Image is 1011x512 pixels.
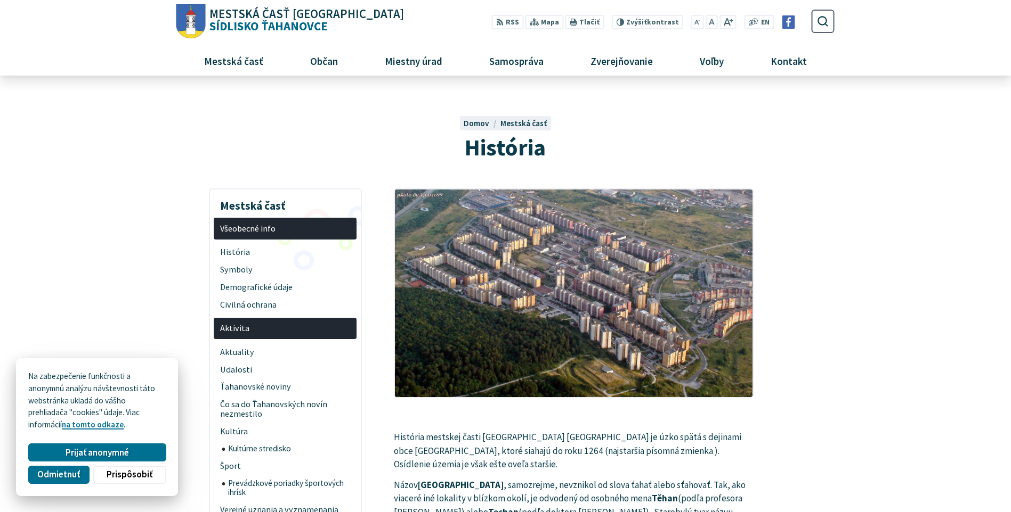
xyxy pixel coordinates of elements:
[681,46,743,75] a: Voľby
[418,479,504,491] strong: [GEOGRAPHIC_DATA]
[579,18,600,27] span: Tlačiť
[214,243,357,261] a: História
[464,118,489,128] span: Domov
[586,46,657,75] span: Zverejňovanie
[214,278,357,296] a: Demografické údaje
[506,17,519,28] span: RSS
[214,457,357,475] a: Šport
[751,46,827,75] a: Kontakt
[214,318,357,340] a: Aktivita
[220,457,351,475] span: Šport
[214,218,357,240] a: Všeobecné info
[220,361,351,378] span: Udalosti
[220,261,351,278] span: Symboly
[28,370,166,431] p: Na zabezpečenie funkčnosti a anonymnú analýzu návštevnosti táto webstránka ukladá do vášho prehli...
[541,17,559,28] span: Mapa
[571,46,673,75] a: Zverejňovanie
[214,192,357,214] h3: Mestská časť
[107,469,152,480] span: Prispôsobiť
[706,15,717,29] button: Nastaviť pôvodnú veľkosť písma
[214,343,357,361] a: Aktuality
[220,378,351,396] span: Ťahanovské noviny
[200,46,267,75] span: Mestská časť
[176,4,206,39] img: Prejsť na domovskú stránku
[228,441,351,458] span: Kultúrne stredisko
[626,18,679,27] span: kontrast
[220,278,351,296] span: Demografické údaje
[220,296,351,313] span: Civilná ochrana
[222,441,357,458] a: Kultúrne stredisko
[290,46,357,75] a: Občan
[381,46,446,75] span: Miestny úrad
[691,15,704,29] button: Zmenšiť veľkosť písma
[93,466,166,484] button: Prispôsobiť
[220,343,351,361] span: Aktuality
[220,396,351,423] span: Čo sa do Ťahanovských novín nezmestilo
[220,220,351,237] span: Všeobecné info
[206,8,405,32] span: Sídlisko Ťahanovce
[220,243,351,261] span: História
[565,15,604,29] button: Tlačiť
[222,475,357,501] a: Prevádzkové poriadky športových ihrísk
[761,17,770,28] span: EN
[652,492,678,504] strong: Těhan
[28,466,89,484] button: Odmietnuť
[214,261,357,278] a: Symboly
[758,17,773,28] a: EN
[500,118,547,128] a: Mestská časť
[220,423,351,441] span: Kultúra
[209,8,404,20] span: Mestská časť [GEOGRAPHIC_DATA]
[214,423,357,441] a: Kultúra
[465,133,546,162] span: História
[719,15,736,29] button: Zväčšiť veľkosť písma
[306,46,342,75] span: Občan
[228,475,351,501] span: Prevádzkové poriadky športových ihrísk
[220,320,351,337] span: Aktivita
[492,15,523,29] a: RSS
[365,46,462,75] a: Miestny úrad
[62,419,124,430] a: na tomto odkaze
[626,18,647,27] span: Zvýšiť
[782,15,795,29] img: Prejsť na Facebook stránku
[525,15,563,29] a: Mapa
[696,46,728,75] span: Voľby
[214,296,357,313] a: Civilná ochrana
[28,443,166,461] button: Prijať anonymné
[37,469,80,480] span: Odmietnuť
[394,431,754,472] p: História mestskej časti [GEOGRAPHIC_DATA] [GEOGRAPHIC_DATA] je úzko spätá s dejinami obce [GEOGRA...
[767,46,811,75] span: Kontakt
[470,46,563,75] a: Samospráva
[214,361,357,378] a: Udalosti
[612,15,683,29] button: Zvýšiťkontrast
[66,447,129,458] span: Prijať anonymné
[184,46,282,75] a: Mestská časť
[214,396,357,423] a: Čo sa do Ťahanovských novín nezmestilo
[464,118,500,128] a: Domov
[214,378,357,396] a: Ťahanovské noviny
[176,4,404,39] a: Logo Sídlisko Ťahanovce, prejsť na domovskú stránku.
[485,46,547,75] span: Samospráva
